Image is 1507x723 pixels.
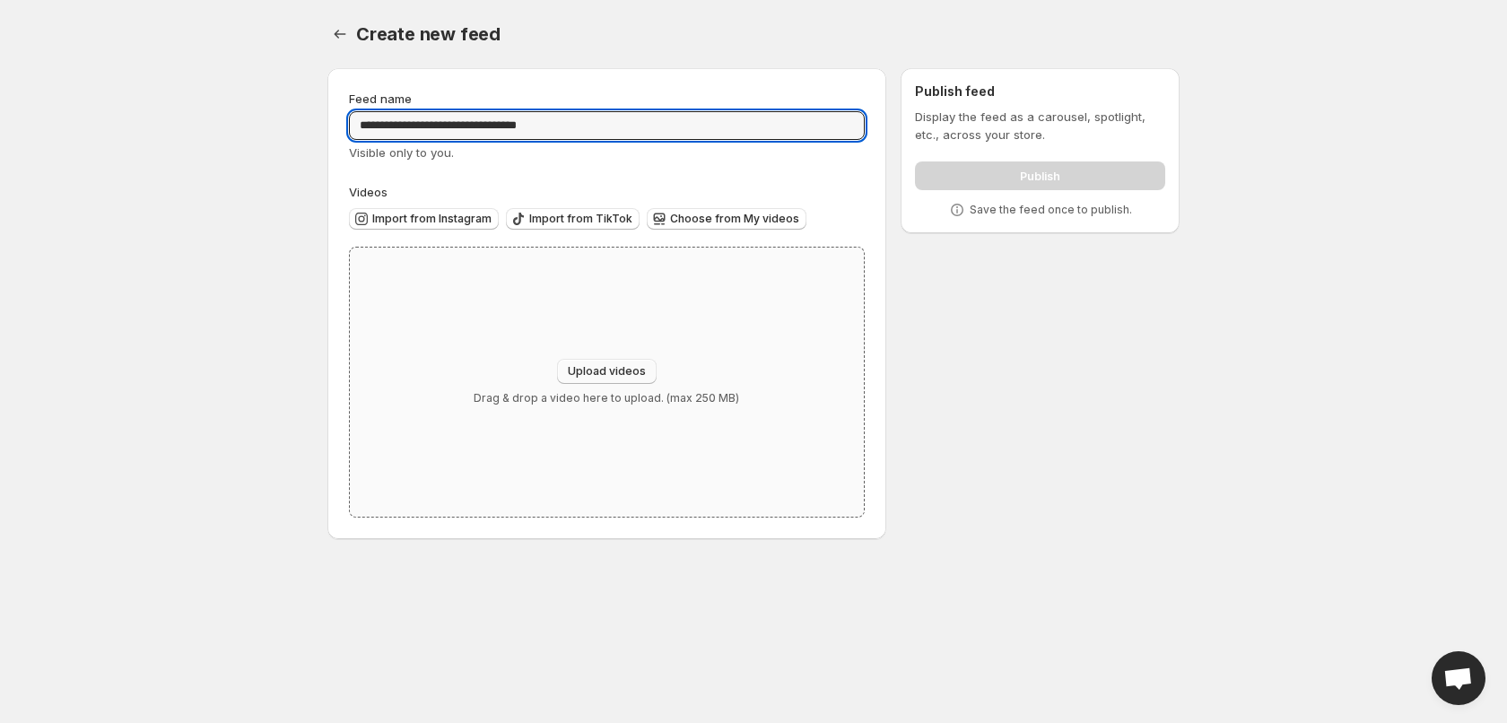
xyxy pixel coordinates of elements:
[372,212,492,226] span: Import from Instagram
[506,208,640,230] button: Import from TikTok
[349,208,499,230] button: Import from Instagram
[647,208,806,230] button: Choose from My videos
[356,23,501,45] span: Create new feed
[568,364,646,379] span: Upload videos
[349,91,412,106] span: Feed name
[529,212,632,226] span: Import from TikTok
[970,203,1132,217] p: Save the feed once to publish.
[327,22,353,47] button: Settings
[1432,651,1485,705] div: Open chat
[349,145,454,160] span: Visible only to you.
[915,83,1165,100] h2: Publish feed
[670,212,799,226] span: Choose from My videos
[915,108,1165,144] p: Display the feed as a carousel, spotlight, etc., across your store.
[557,359,657,384] button: Upload videos
[349,185,388,199] span: Videos
[474,391,739,405] p: Drag & drop a video here to upload. (max 250 MB)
